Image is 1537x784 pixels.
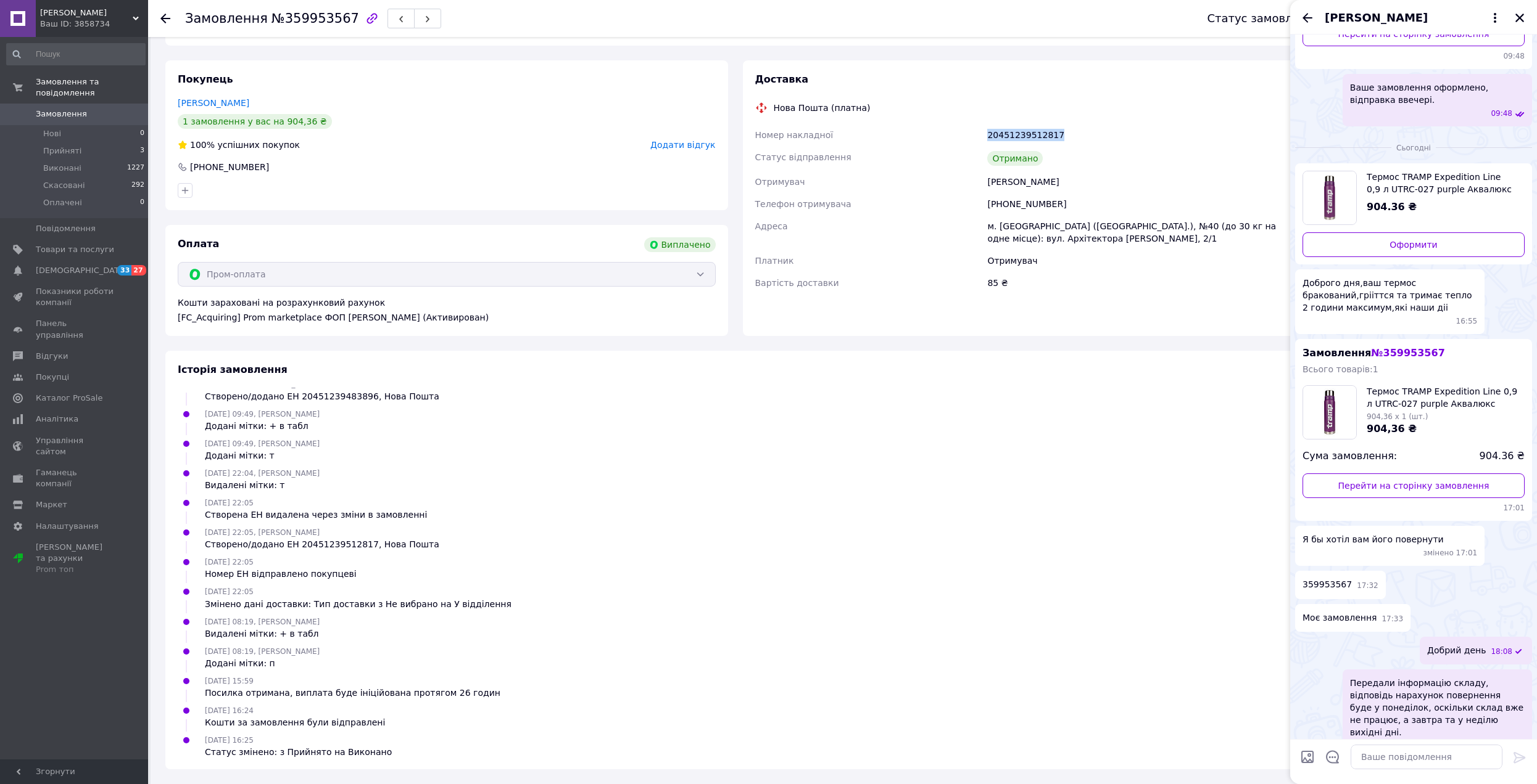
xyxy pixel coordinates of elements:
span: [DATE] 22:05, [PERSON_NAME] [205,528,320,537]
div: Видалені мітки: + в табл [205,627,320,640]
span: Оплата [178,238,219,250]
span: Управління сайтом [36,435,114,457]
span: 100% [190,140,215,150]
span: Я бы хотіл вам його повернути [1303,533,1444,545]
span: 18:08 12.09.2025 [1491,647,1512,657]
input: Пошук [6,43,146,65]
span: №359953567 [271,11,359,26]
span: Термос TRAMP Expedition Line 0,9 л UTRC-027 purple Аквалюкс [1367,171,1515,195]
span: 904,36 x 1 (шт.) [1367,412,1428,421]
span: Покупець [178,73,233,85]
span: Показники роботи компанії [36,286,114,308]
a: Переглянути товар [1303,171,1525,225]
span: Сьогодні [1391,143,1436,153]
span: Нові [43,128,61,139]
span: Товари та послуги [36,244,114,255]
div: Додані мітки: т [205,449,320,462]
a: Оформити [1303,232,1525,257]
div: Створена ЕН видалена через зміни в замовленні [205,508,427,521]
span: 3 [140,145,144,157]
span: Додати відгук [650,140,715,150]
div: Виплачено [644,237,716,252]
span: 16:55 12.09.2025 [1456,316,1478,327]
span: [DATE] 22:05 [205,558,254,566]
div: Створено/додано ЕН 20451239483896, Нова Пошта [205,390,439,402]
span: Маркет [36,499,67,510]
span: 17:01 12.09.2025 [1303,503,1525,513]
span: [PERSON_NAME] [1325,10,1428,26]
span: Замовлення та повідомлення [36,76,148,99]
img: 6234282711_w160_h160_termos-tramp-expedition.jpg [1303,386,1356,439]
button: Відкрити шаблони відповідей [1325,749,1341,765]
div: [PHONE_NUMBER] [985,193,1295,215]
span: змінено [1423,548,1456,558]
span: 292 [131,180,144,191]
span: Панель управління [36,318,114,340]
span: Аквалюкс [40,7,133,18]
span: [DATE] 22:05 [205,499,254,507]
div: Статус змінено: з Прийнято на Виконано [205,746,392,758]
div: м. [GEOGRAPHIC_DATA] ([GEOGRAPHIC_DATA].), №40 (до 30 кг на одне місце): вул. Архітектора [PERSON... [985,215,1295,250]
button: Закрити [1512,10,1527,25]
div: Посилка отримана, виплата буде ініційована протягом 26 годин [205,687,500,699]
div: Повернутися назад [160,12,170,25]
div: Додані мітки: п [205,657,320,669]
span: Прийняті [43,145,81,157]
span: Скасовані [43,180,85,191]
span: Статус відправлення [755,152,851,162]
span: [DATE] 15:59 [205,677,254,685]
span: [PERSON_NAME] та рахунки [36,542,114,576]
div: Додані мітки: + в табл [205,420,320,432]
span: Замовлення [185,11,268,26]
span: 359953567 [1303,578,1352,591]
div: Змінено дані доставки: Тип доставки з Не вибрано на У відділення [205,598,512,610]
div: Номер ЕН відправлено покупцеві [205,568,357,580]
span: 17:33 12.09.2025 [1382,614,1403,624]
span: Добрий день [1427,644,1486,657]
span: Термос TRAMP Expedition Line 0,9 л UTRC-027 purple Аквалюкс [1367,385,1525,410]
span: [DEMOGRAPHIC_DATA] [36,265,127,276]
span: Налаштування [36,521,99,532]
span: Телефон отримувача [755,199,851,209]
span: Платник [755,256,794,266]
span: Оплачені [43,197,82,208]
div: 85 ₴ [985,272,1295,294]
span: 09:48 02.09.2025 [1303,51,1525,62]
span: Вартість доставки [755,278,839,288]
div: [PHONE_NUMBER] [189,161,270,173]
div: [FC_Acquiring] Prom marketplace ФОП [PERSON_NAME] (Активирован) [178,311,716,324]
span: Сума замовлення: [1303,449,1397,463]
span: Історія замовлення [178,364,288,375]
span: 17:32 12.09.2025 [1357,581,1378,591]
div: 12.09.2025 [1295,141,1532,153]
div: Нова Пошта (платна) [771,102,874,114]
span: [DATE] 09:49, [PERSON_NAME] [205,439,320,448]
span: [DATE] 22:05 [205,587,254,596]
span: 904,36 ₴ [1367,423,1417,435]
span: Всього товарів: 1 [1303,364,1378,374]
span: Передали інформацію складу, відповідь нарахунок повернення буде у понеділок, оскільки склад вже н... [1350,677,1525,738]
span: [DATE] 16:24 [205,706,254,715]
span: 17:01 12.09.2025 [1456,548,1478,558]
span: Адреса [755,221,788,231]
span: [DATE] 09:49, [PERSON_NAME] [205,410,320,419]
span: Отримувач [755,177,805,187]
span: Гаманець компанії [36,467,114,489]
span: 0 [140,197,144,208]
div: [PERSON_NAME] [985,171,1295,193]
img: 6234282711_w640_h640_termos-tramp-expedition.jpg [1303,171,1356,224]
div: 1 замовлення у вас на 904,36 ₴ [178,114,332,129]
span: № 359953567 [1371,347,1444,359]
div: Статус замовлення [1207,12,1320,25]
span: Каталог ProSale [36,393,102,404]
span: Повідомлення [36,223,96,234]
div: Ваш ID: 3858734 [40,18,148,30]
span: [DATE] 16:25 [205,736,254,745]
span: Номер накладної [755,130,834,140]
a: [PERSON_NAME] [178,98,249,108]
div: Отримувач [985,250,1295,272]
div: Видалені мітки: т [205,479,320,491]
span: 904.36 ₴ [1480,449,1525,463]
a: Перейти на сторінку замовлення [1303,473,1525,498]
span: [DATE] 08:19, [PERSON_NAME] [205,647,320,656]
